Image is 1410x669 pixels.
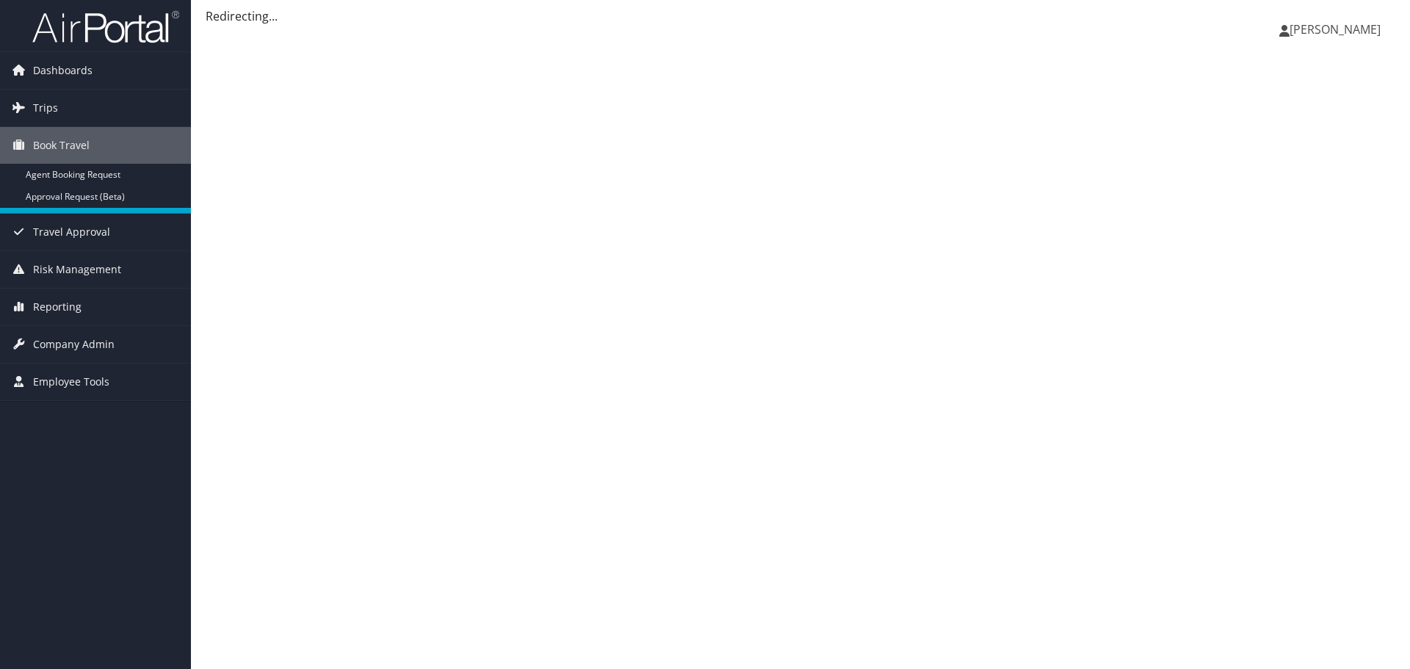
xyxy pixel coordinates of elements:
span: Travel Approval [33,214,110,250]
span: Employee Tools [33,364,109,400]
span: Risk Management [33,251,121,288]
span: Company Admin [33,326,115,363]
a: [PERSON_NAME] [1279,7,1395,51]
span: Book Travel [33,127,90,164]
span: [PERSON_NAME] [1290,21,1381,37]
span: Trips [33,90,58,126]
span: Reporting [33,289,82,325]
span: Dashboards [33,52,93,89]
div: Redirecting... [206,7,1395,25]
img: airportal-logo.png [32,10,179,44]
